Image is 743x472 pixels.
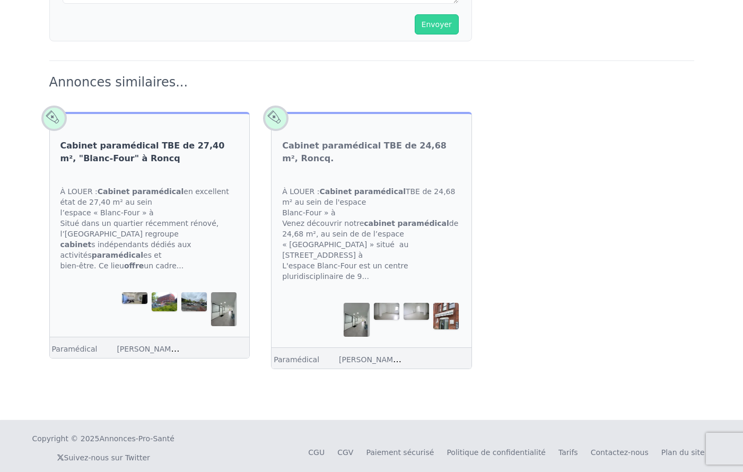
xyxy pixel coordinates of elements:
[92,251,143,259] strong: paramédical
[49,74,694,91] h2: Annonces similaires...
[117,344,196,354] a: [PERSON_NAME] (59)
[152,292,177,311] img: Cabinet paramédical TBE de 27,40 m², "Blanc-Four" à Roncq
[57,453,150,462] a: Suivez-nous sur Twitter
[591,448,649,457] a: Contactez-nous
[272,176,471,292] div: À LOUER : TBE de 24,68 m² au sein de l'espace Blanc-Four » à Venez découvrir notre de 24,68 m², a...
[52,345,98,353] a: Paramédical
[354,187,406,196] strong: paramédical
[211,292,237,326] img: Cabinet paramédical TBE de 27,40 m², "Blanc-Four" à Roncq
[99,433,174,444] a: Annonces-Pro-Santé
[274,355,319,364] a: Paramédical
[374,303,399,320] img: Cabinet paramédical TBE de 24,68 m², Roncq.
[60,240,92,249] strong: cabinet
[415,14,459,34] button: Envoyer
[404,303,429,320] img: Cabinet paramédical TBE de 24,68 m², Roncq.
[558,448,578,457] a: Tarifs
[320,187,352,196] strong: Cabinet
[181,292,207,311] img: Cabinet paramédical TBE de 27,40 m², "Blanc-Four" à Roncq
[661,448,705,457] a: Plan du site
[344,303,369,337] img: Cabinet paramédical TBE de 24,68 m², Roncq.
[98,187,130,196] strong: Cabinet
[337,448,353,457] a: CGV
[282,139,461,165] a: Cabinet paramédical TBE de 24,68 m², Roncq.
[32,433,174,444] div: Copyright © 2025
[132,187,183,196] strong: paramédical
[398,219,449,228] strong: paramédical
[122,292,147,304] img: Cabinet paramédical TBE de 27,40 m², "Blanc-Four" à Roncq
[447,448,546,457] a: Politique de confidentialité
[339,354,418,364] a: [PERSON_NAME] (59)
[50,176,250,282] div: À LOUER : en excellent état de 27,40 m² au sein l’espace « Blanc-Four » à Situé dans un quartier ...
[366,448,434,457] a: Paiement sécurisé
[308,448,325,457] a: CGU
[60,139,239,165] a: Cabinet paramédical TBE de 27,40 m², "Blanc-Four" à Roncq
[364,219,395,228] strong: cabinet
[433,303,459,329] img: Cabinet paramédical TBE de 24,68 m², Roncq.
[124,261,144,270] strong: offre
